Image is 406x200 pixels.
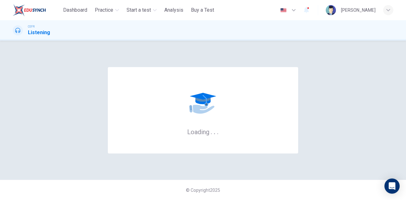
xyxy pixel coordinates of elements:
div: Open Intercom Messenger [384,178,400,194]
span: Start a test [127,6,151,14]
button: Dashboard [61,4,90,16]
h1: Listening [28,29,50,36]
h6: Loading [187,128,219,136]
h6: . [210,126,213,136]
button: Analysis [162,4,186,16]
button: Start a test [124,4,159,16]
span: Dashboard [63,6,87,14]
span: © Copyright 2025 [186,188,220,193]
h6: . [213,126,216,136]
span: Practice [95,6,113,14]
span: Buy a Test [191,6,214,14]
a: ELTC logo [13,4,61,16]
span: Analysis [164,6,183,14]
button: Practice [92,4,121,16]
img: en [279,8,287,13]
button: Buy a Test [188,4,217,16]
img: Profile picture [326,5,336,15]
span: CEFR [28,24,35,29]
h6: . [217,126,219,136]
img: ELTC logo [13,4,46,16]
div: [PERSON_NAME] [341,6,376,14]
